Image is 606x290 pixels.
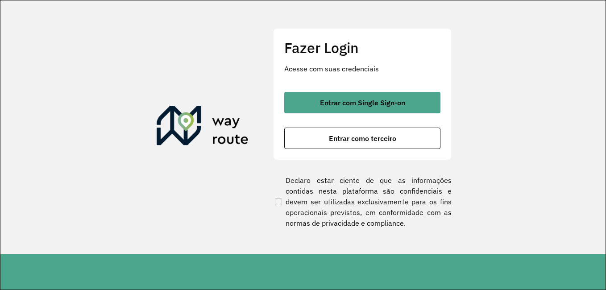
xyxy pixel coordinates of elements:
[329,135,396,142] span: Entrar como terceiro
[273,175,452,228] label: Declaro estar ciente de que as informações contidas nesta plataforma são confidenciais e devem se...
[320,99,405,106] span: Entrar com Single Sign-on
[284,39,440,56] h2: Fazer Login
[284,63,440,74] p: Acesse com suas credenciais
[284,92,440,113] button: button
[284,128,440,149] button: button
[157,106,249,149] img: Roteirizador AmbevTech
